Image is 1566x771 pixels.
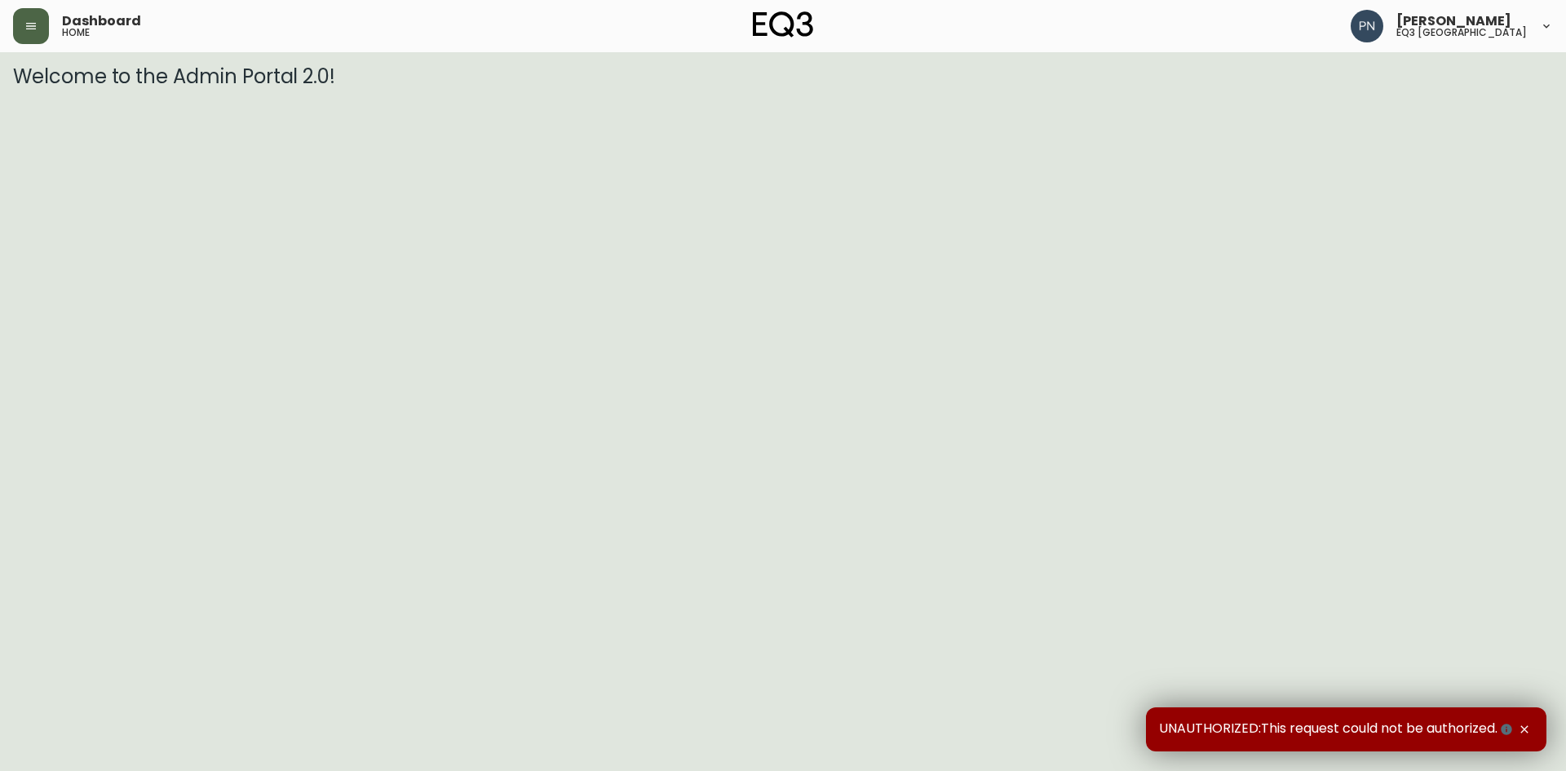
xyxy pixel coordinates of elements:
img: logo [753,11,813,38]
img: 496f1288aca128e282dab2021d4f4334 [1351,10,1383,42]
h5: eq3 [GEOGRAPHIC_DATA] [1396,28,1527,38]
span: [PERSON_NAME] [1396,15,1511,28]
span: UNAUTHORIZED:This request could not be authorized. [1159,720,1515,738]
span: Dashboard [62,15,141,28]
h3: Welcome to the Admin Portal 2.0! [13,65,1553,88]
h5: home [62,28,90,38]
